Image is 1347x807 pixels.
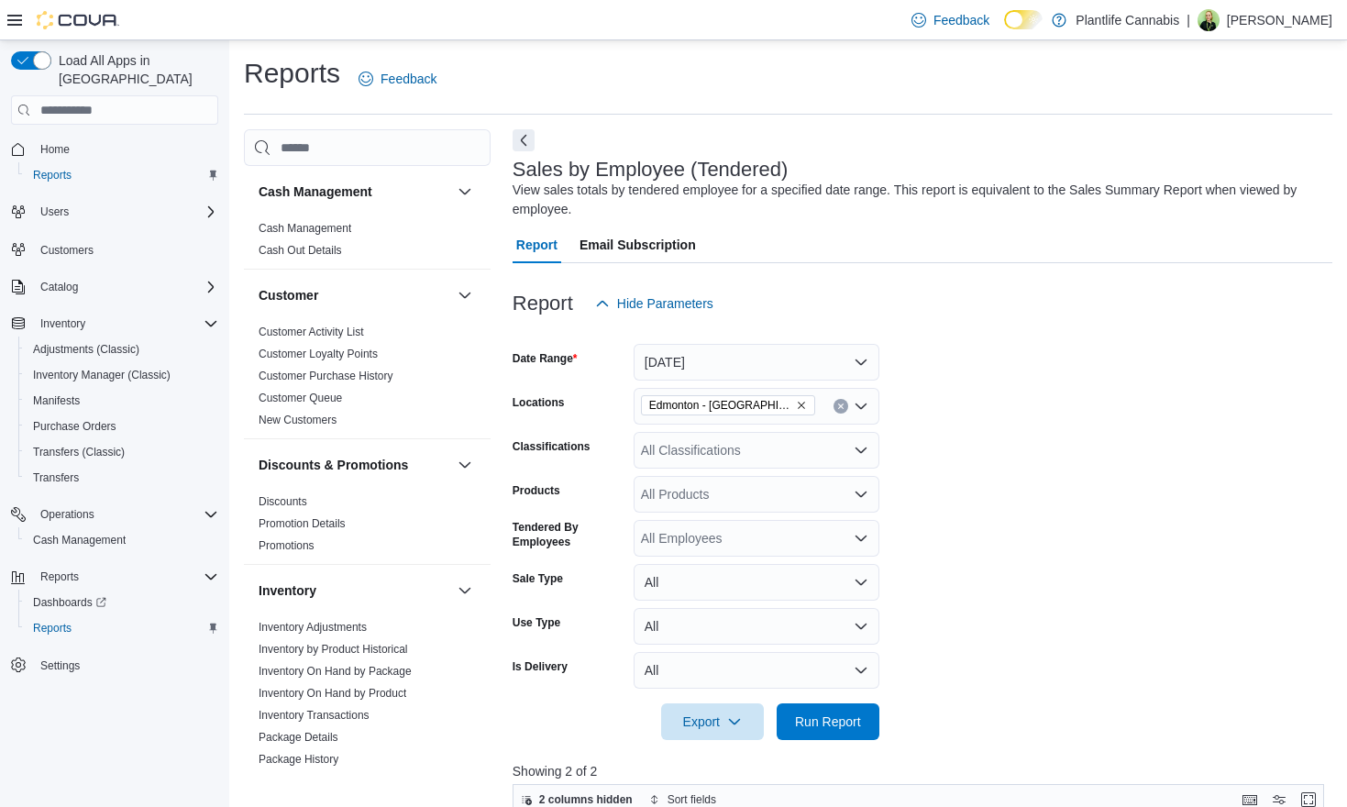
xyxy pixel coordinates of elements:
span: Purchase Orders [26,415,218,437]
span: Reports [33,621,72,636]
span: Hide Parameters [617,294,713,313]
button: Cash Management [18,527,226,553]
button: All [634,564,879,601]
div: Cassandra Gagnon [1198,9,1220,31]
button: Remove Edmonton - ICE District from selection in this group [796,400,807,411]
span: Promotion Details [259,516,346,531]
span: Reports [33,168,72,182]
span: Transfers [33,470,79,485]
div: View sales totals by tendered employee for a specified date range. This report is equivalent to t... [513,181,1323,219]
button: Open list of options [854,443,868,458]
span: Home [33,138,218,160]
button: Export [661,703,764,740]
span: Customer Purchase History [259,369,393,383]
span: Reports [33,566,218,588]
label: Tendered By Employees [513,520,626,549]
span: Sort fields [668,792,716,807]
button: Discounts & Promotions [454,454,476,476]
a: Purchase Orders [26,415,124,437]
button: All [634,608,879,645]
input: Dark Mode [1004,10,1043,29]
span: Report [516,227,558,263]
a: Package Details [259,731,338,744]
a: Manifests [26,390,87,412]
span: Operations [33,503,218,525]
button: Discounts & Promotions [259,456,450,474]
a: Dashboards [26,591,114,614]
a: Transfers (Classic) [26,441,132,463]
button: Clear input [834,399,848,414]
span: Adjustments (Classic) [26,338,218,360]
button: Catalog [33,276,85,298]
span: New Customers [259,413,337,427]
span: Inventory Adjustments [259,620,367,635]
a: Inventory Transactions [259,709,370,722]
button: Inventory [4,311,226,337]
span: Operations [40,507,94,522]
span: Customer Activity List [259,325,364,339]
button: Open list of options [854,399,868,414]
span: Feedback [933,11,989,29]
a: Inventory On Hand by Package [259,665,412,678]
span: Package History [259,752,338,767]
button: Open list of options [854,531,868,546]
span: Edmonton - [GEOGRAPHIC_DATA] [649,396,792,415]
h3: Inventory [259,581,316,600]
span: Manifests [26,390,218,412]
a: Inventory On Hand by Product [259,687,406,700]
button: Cash Management [259,182,450,201]
h3: Customer [259,286,318,304]
label: Locations [513,395,565,410]
span: Manifests [33,393,80,408]
span: Export [672,703,753,740]
span: Cash Out Details [259,243,342,258]
button: Adjustments (Classic) [18,337,226,362]
span: Package Details [259,730,338,745]
a: Inventory Manager (Classic) [26,364,178,386]
span: Cash Management [259,221,351,236]
button: Operations [4,502,226,527]
span: Load All Apps in [GEOGRAPHIC_DATA] [51,51,218,88]
a: Inventory Adjustments [259,621,367,634]
span: Promotions [259,538,315,553]
span: Reports [26,617,218,639]
button: Operations [33,503,102,525]
a: Customer Queue [259,392,342,404]
nav: Complex example [11,128,218,726]
a: Feedback [351,61,444,97]
label: Date Range [513,351,578,366]
a: Home [33,138,77,160]
button: Settings [4,652,226,679]
button: Inventory Manager (Classic) [18,362,226,388]
button: Customer [454,284,476,306]
button: Home [4,136,226,162]
span: Cash Management [33,533,126,547]
button: Transfers (Classic) [18,439,226,465]
a: Cash Out Details [259,244,342,257]
button: Catalog [4,274,226,300]
label: Products [513,483,560,498]
button: Inventory [33,313,93,335]
span: 2 columns hidden [539,792,633,807]
p: Showing 2 of 2 [513,762,1332,780]
span: Home [40,142,70,157]
span: Email Subscription [580,227,696,263]
div: Discounts & Promotions [244,491,491,564]
span: Discounts [259,494,307,509]
h3: Sales by Employee (Tendered) [513,159,789,181]
span: Catalog [40,280,78,294]
button: Inventory [454,580,476,602]
button: Reports [33,566,86,588]
span: Feedback [381,70,436,88]
span: Inventory by Product Historical [259,642,408,657]
h3: Discounts & Promotions [259,456,408,474]
div: Cash Management [244,217,491,269]
a: Settings [33,655,87,677]
button: Customers [4,236,226,262]
span: Settings [33,654,218,677]
span: Reports [40,569,79,584]
span: Transfers (Classic) [26,441,218,463]
span: Adjustments (Classic) [33,342,139,357]
span: Edmonton - ICE District [641,395,815,415]
a: Transfers [26,467,86,489]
